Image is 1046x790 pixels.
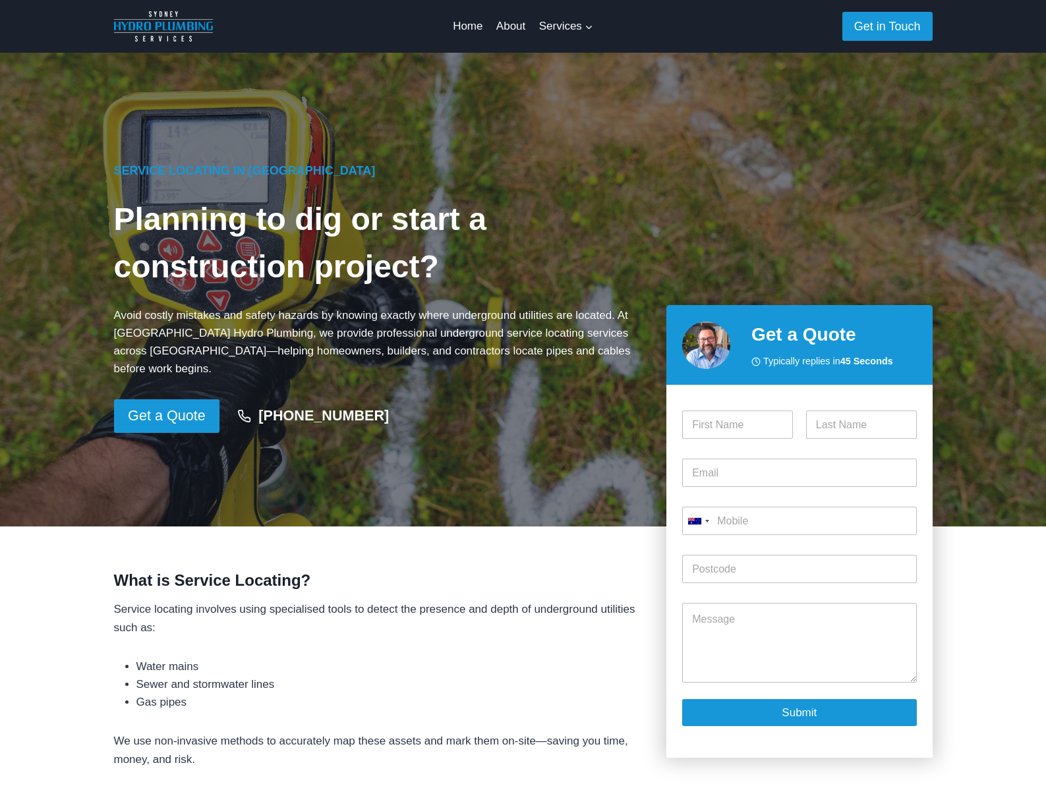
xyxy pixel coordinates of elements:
[114,162,646,180] h6: Service Locating in [GEOGRAPHIC_DATA]
[258,407,389,424] strong: [PHONE_NUMBER]
[840,356,893,366] strong: 45 Seconds
[225,401,401,432] a: [PHONE_NUMBER]
[114,399,220,434] a: Get a Quote
[751,321,917,349] h2: Get a Quote
[682,555,916,583] input: Postcode
[682,459,916,487] input: Email
[806,410,917,439] input: Last Name
[682,699,916,726] button: Submit
[682,410,793,439] input: First Name
[539,17,593,35] span: Services
[682,507,916,535] input: Mobile
[842,12,933,40] a: Get in Touch
[446,11,600,42] nav: Primary Navigation
[114,732,646,768] p: We use non-invasive methods to accurately map these assets and mark them on-site—saving you time,...
[136,658,646,675] li: Water mains
[114,11,213,42] img: Sydney Hydro Plumbing Logo
[532,11,600,42] a: Services
[114,600,646,636] p: Service locating involves using specialised tools to detect the presence and depth of underground...
[114,571,311,589] strong: What is Service Locating?
[682,507,714,535] button: Selected country
[763,354,893,369] span: Typically replies in
[136,675,646,693] li: Sewer and stormwater lines
[114,196,646,291] h1: Planning to dig or start a construction project?
[128,405,206,428] span: Get a Quote
[446,11,490,42] a: Home
[490,11,533,42] a: About
[114,306,646,378] p: Avoid costly mistakes and safety hazards by knowing exactly where underground utilities are locat...
[136,693,646,711] li: Gas pipes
